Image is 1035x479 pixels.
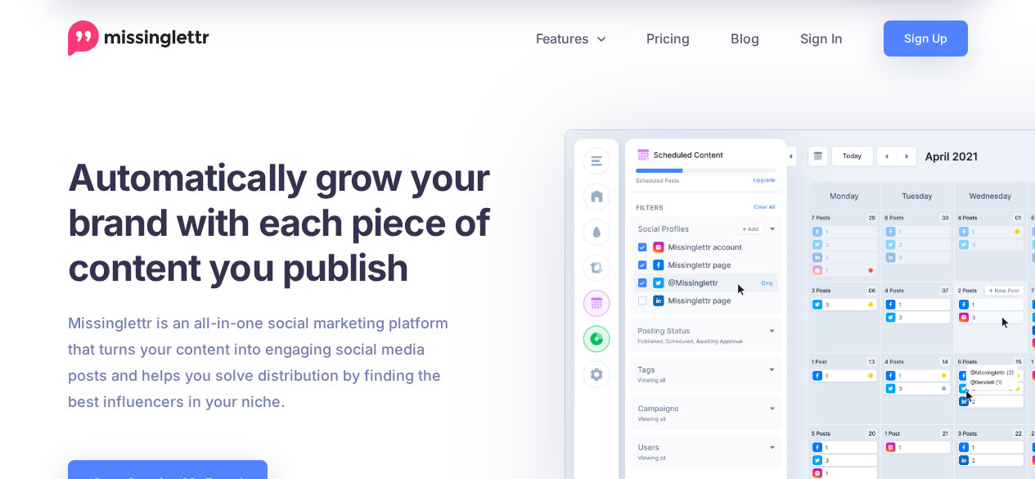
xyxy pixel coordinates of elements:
p: Missinglettr is an all-in-one social marketing platform that turns your content into engaging soc... [68,310,449,415]
a: Features [515,20,626,56]
a: Pricing [626,20,710,56]
a: Sign In [780,20,863,56]
a: Home [68,20,209,56]
h1: Automatically grow your brand with each piece of content you publish [68,155,530,290]
a: Blog [710,20,780,56]
a: Sign Up [884,20,968,56]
